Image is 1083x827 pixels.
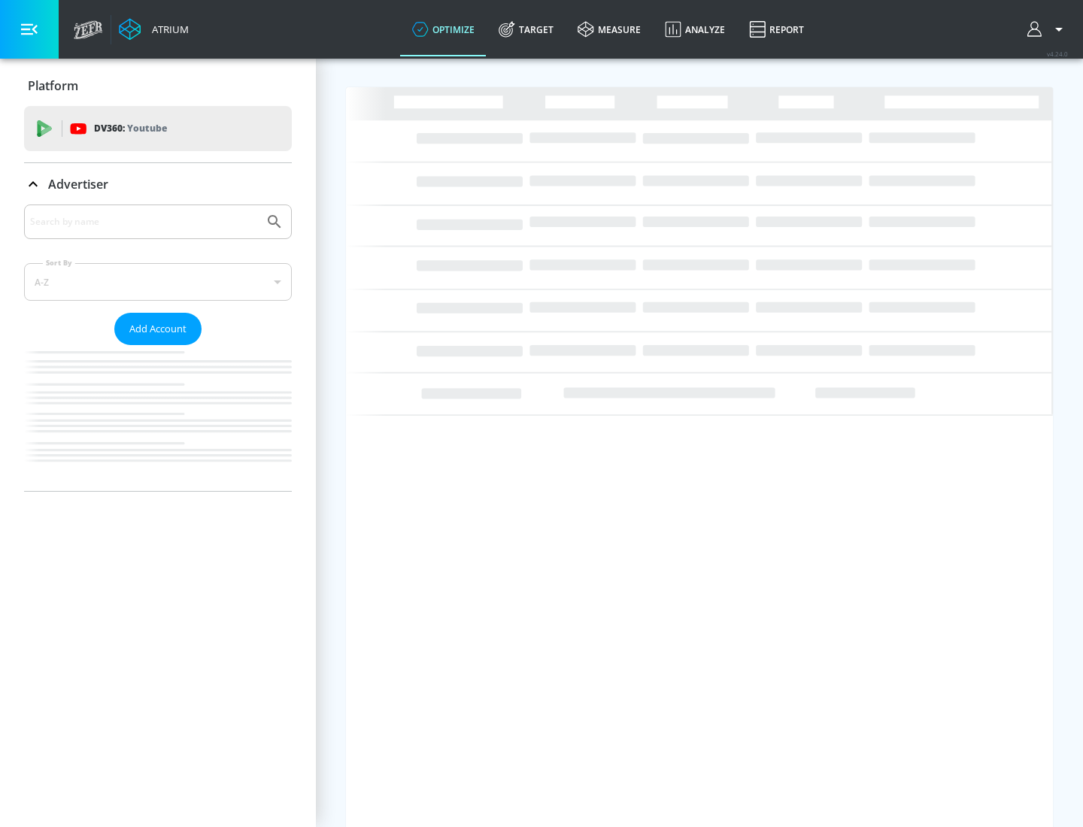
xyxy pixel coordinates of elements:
input: Search by name [30,212,258,232]
p: Advertiser [48,176,108,192]
a: Atrium [119,18,189,41]
div: DV360: Youtube [24,106,292,151]
div: Advertiser [24,204,292,491]
div: Platform [24,65,292,107]
div: Atrium [146,23,189,36]
span: Add Account [129,320,187,338]
div: Advertiser [24,163,292,205]
p: Youtube [127,120,167,136]
span: v 4.24.0 [1047,50,1068,58]
label: Sort By [43,258,75,268]
a: measure [566,2,653,56]
a: optimize [400,2,487,56]
div: A-Z [24,263,292,301]
p: Platform [28,77,78,94]
nav: list of Advertiser [24,345,292,491]
p: DV360: [94,120,167,137]
a: Analyze [653,2,737,56]
button: Add Account [114,313,202,345]
a: Target [487,2,566,56]
a: Report [737,2,816,56]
